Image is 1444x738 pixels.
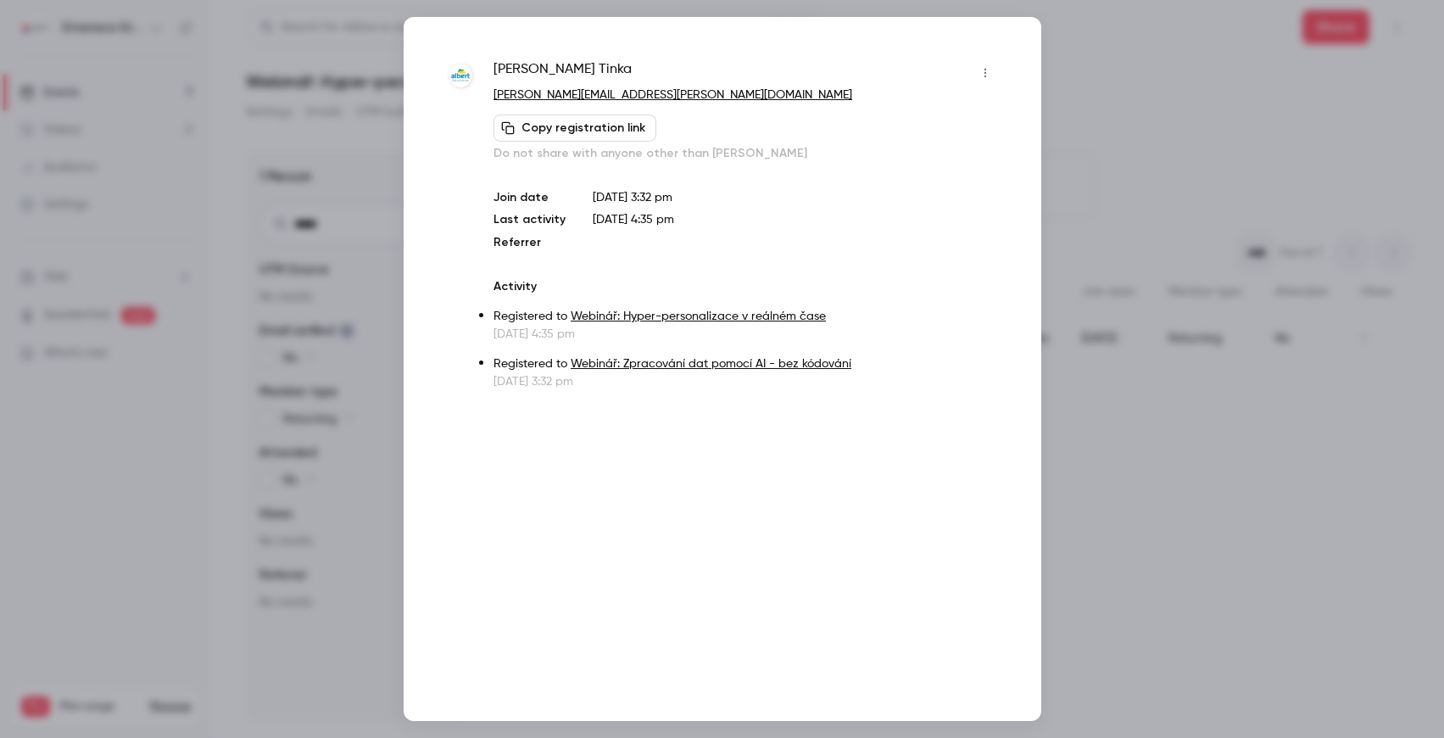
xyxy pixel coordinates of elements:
[571,358,851,370] a: Webinář: Zpracování dat pomocí AI - bez kódování
[493,278,998,295] p: Activity
[593,214,674,226] span: [DATE] 4:35 pm
[493,308,998,326] p: Registered to
[493,326,998,343] p: [DATE] 4:35 pm
[493,89,852,101] a: [PERSON_NAME][EMAIL_ADDRESS][PERSON_NAME][DOMAIN_NAME]
[571,310,826,322] a: Webinář: Hyper-personalizace v reálném čase
[493,355,998,373] p: Registered to
[493,234,566,251] p: Referrer
[493,373,998,390] p: [DATE] 3:32 pm
[493,189,566,206] p: Join date
[446,61,477,92] img: albert.cz
[593,189,998,206] p: [DATE] 3:32 pm
[493,145,998,162] p: Do not share with anyone other than [PERSON_NAME]
[493,115,656,142] button: Copy registration link
[493,59,632,87] span: [PERSON_NAME] Tinka
[493,211,566,229] p: Last activity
